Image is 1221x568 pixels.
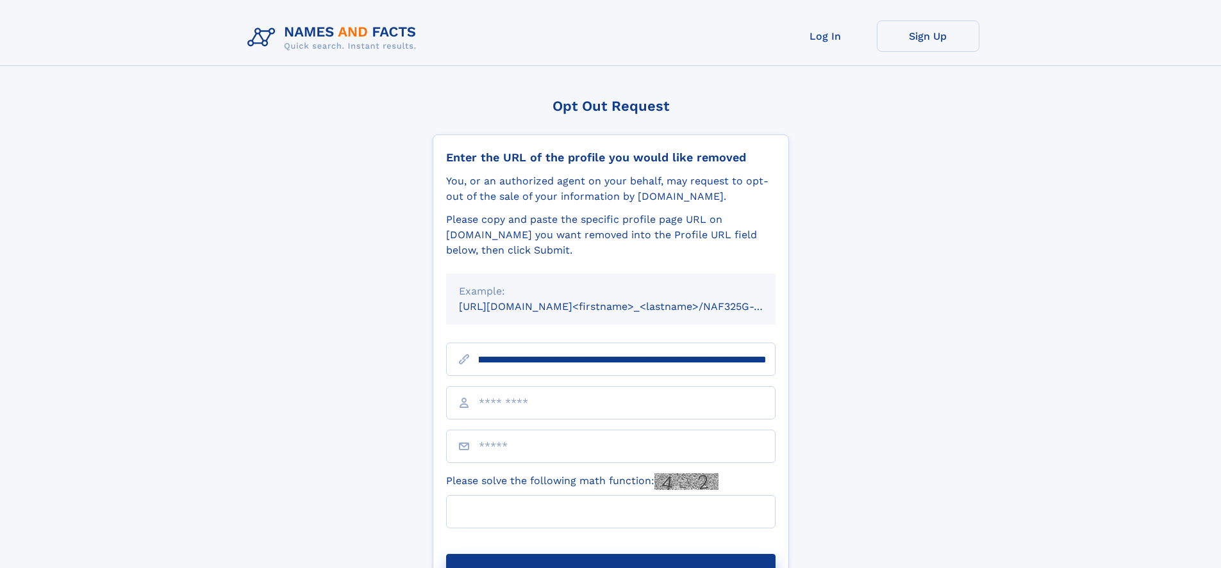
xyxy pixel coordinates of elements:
[459,300,800,312] small: [URL][DOMAIN_NAME]<firstname>_<lastname>/NAF325G-xxxxxxxx
[242,20,427,55] img: Logo Names and Facts
[433,98,789,114] div: Opt Out Request
[446,174,776,204] div: You, or an authorized agent on your behalf, may request to opt-out of the sale of your informatio...
[877,20,979,52] a: Sign Up
[459,284,763,299] div: Example:
[446,150,776,165] div: Enter the URL of the profile you would like removed
[446,212,776,258] div: Please copy and paste the specific profile page URL on [DOMAIN_NAME] you want removed into the Pr...
[446,473,718,490] label: Please solve the following math function:
[774,20,877,52] a: Log In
